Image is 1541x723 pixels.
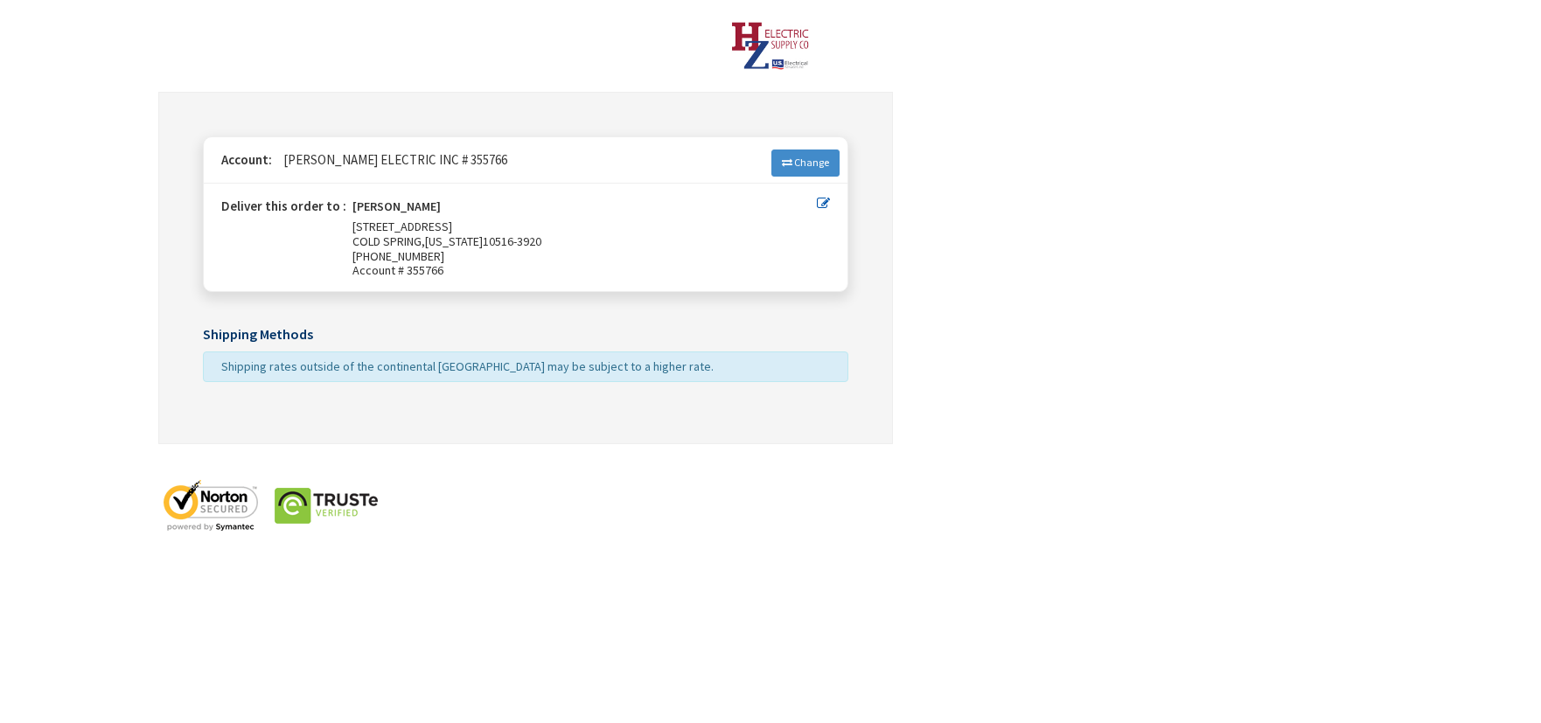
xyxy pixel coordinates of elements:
span: [STREET_ADDRESS] [352,219,452,234]
span: 10516-3920 [483,233,541,249]
span: COLD SPRING, [352,233,425,249]
img: HZ Electric Supply [731,22,811,70]
h5: Shipping Methods [203,327,848,343]
img: truste-seal.png [274,479,379,532]
span: [PERSON_NAME] ELECTRIC INC # 355766 [275,151,507,168]
span: [US_STATE] [425,233,483,249]
a: Change [771,149,840,176]
span: [PHONE_NUMBER] [352,248,444,264]
span: Change [794,156,829,169]
strong: Deliver this order to : [221,198,346,214]
span: Shipping rates outside of the continental [GEOGRAPHIC_DATA] may be subject to a higher rate. [221,358,714,374]
strong: Account: [221,151,272,168]
span: Account # 355766 [352,263,817,278]
strong: [PERSON_NAME] [352,199,441,219]
img: norton-seal.png [158,479,263,532]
